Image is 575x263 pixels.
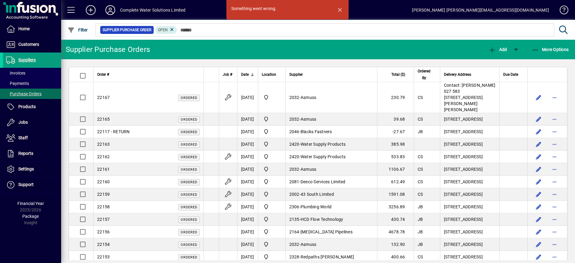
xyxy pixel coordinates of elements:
[377,201,414,213] td: 3256.89
[262,253,282,261] span: Motueka
[534,139,544,149] button: Edit
[301,179,346,184] span: Deeco Services Limited
[534,114,544,124] button: Edit
[181,118,197,122] span: Ordered
[301,142,346,147] span: Water Supply Products
[289,71,303,78] span: Supplier
[237,113,258,126] td: [DATE]
[97,117,110,122] span: 22165
[262,153,282,160] span: Motueka
[289,142,299,147] span: 2420
[181,218,197,222] span: Ordered
[440,163,499,176] td: [STREET_ADDRESS]
[391,71,405,78] span: Total ($)
[262,241,282,248] span: Motueka
[237,226,258,238] td: [DATE]
[289,154,299,159] span: 2420
[237,163,258,176] td: [DATE]
[285,213,377,226] td: -
[550,252,559,262] button: More options
[418,179,423,184] span: CS
[377,213,414,226] td: 430.74
[262,228,282,236] span: Motueka
[285,226,377,238] td: -
[6,71,25,75] span: Invoices
[418,204,423,209] span: JB
[181,205,197,209] span: Ordered
[289,129,299,134] span: 2046
[550,93,559,102] button: More options
[534,152,544,162] button: Edit
[285,188,377,201] td: -
[301,217,343,222] span: HCD Flow Technology
[3,115,61,130] a: Jobs
[440,113,499,126] td: [STREET_ADDRESS]
[285,151,377,163] td: -
[550,114,559,124] button: More options
[301,154,346,159] span: Water Supply Products
[532,47,569,52] span: More Options
[68,27,88,32] span: Filter
[289,204,299,209] span: 2306
[285,238,377,251] td: -
[301,192,334,197] span: 43 South Limited
[181,168,197,172] span: Ordered
[285,163,377,176] td: -
[301,95,317,100] span: Asmuss
[440,188,499,201] td: [STREET_ADDRESS]
[3,78,61,89] a: Payments
[66,24,90,35] button: Filter
[18,120,28,125] span: Jobs
[66,45,150,54] div: Supplier Purchase Orders
[550,127,559,137] button: More options
[158,28,168,32] span: Open
[418,95,423,100] span: CS
[550,177,559,187] button: More options
[550,227,559,237] button: More options
[285,176,377,188] td: -
[97,242,110,247] span: 22154
[262,203,282,210] span: Motueka
[440,138,499,151] td: [STREET_ADDRESS]
[550,139,559,149] button: More options
[555,1,567,21] a: Knowledge Base
[262,115,282,123] span: Motueka
[289,217,299,222] span: 2135
[97,229,110,234] span: 22156
[377,226,414,238] td: 4678.78
[381,71,411,78] div: Total ($)
[418,229,423,234] span: JB
[97,254,110,259] span: 22153
[97,71,109,78] span: Order #
[285,82,377,113] td: -
[3,146,61,161] a: Reports
[18,166,34,171] span: Settings
[285,201,377,213] td: -
[550,239,559,249] button: More options
[301,129,332,134] span: Blacks Fastners
[181,230,197,234] span: Ordered
[534,202,544,212] button: Edit
[534,127,544,137] button: Edit
[6,91,42,96] span: Purchase Orders
[440,226,499,238] td: [STREET_ADDRESS]
[550,164,559,174] button: More options
[181,143,197,147] span: Ordered
[440,238,499,251] td: [STREET_ADDRESS]
[487,44,508,55] button: Add
[534,252,544,262] button: Edit
[285,113,377,126] td: -
[81,5,101,16] button: Add
[289,242,299,247] span: 2032
[418,129,423,134] span: JB
[550,189,559,199] button: More options
[440,201,499,213] td: [STREET_ADDRESS]
[18,151,33,156] span: Reports
[262,71,276,78] span: Location
[377,138,414,151] td: 385.98
[3,162,61,177] a: Settings
[18,57,36,62] span: Suppliers
[550,214,559,224] button: More options
[97,71,200,78] div: Order #
[503,71,524,78] div: Due Date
